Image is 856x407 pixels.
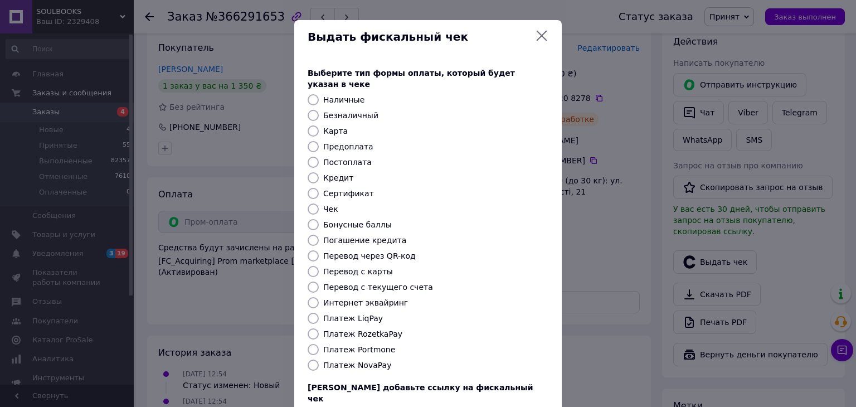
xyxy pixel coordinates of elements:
label: Интернет эквайринг [323,298,408,307]
span: [PERSON_NAME] добавьте ссылку на фискальный чек [308,383,533,403]
label: Бонусные баллы [323,220,392,229]
label: Карта [323,127,348,135]
label: Постоплата [323,158,372,167]
label: Безналичный [323,111,378,120]
label: Платеж LiqPay [323,314,383,323]
label: Перевод с карты [323,267,393,276]
label: Платеж Portmone [323,345,395,354]
label: Погашение кредита [323,236,406,245]
span: Выберите тип формы оплаты, который будет указан в чеке [308,69,515,89]
label: Перевод с текущего счета [323,283,433,292]
label: Чек [323,205,338,214]
label: Кредит [323,173,353,182]
label: Сертификат [323,189,374,198]
label: Наличные [323,95,364,104]
label: Платеж RozetkaPay [323,330,402,338]
label: Перевод через QR-код [323,251,416,260]
span: Выдать фискальный чек [308,29,531,45]
label: Предоплата [323,142,373,151]
label: Платеж NovaPay [323,361,391,370]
